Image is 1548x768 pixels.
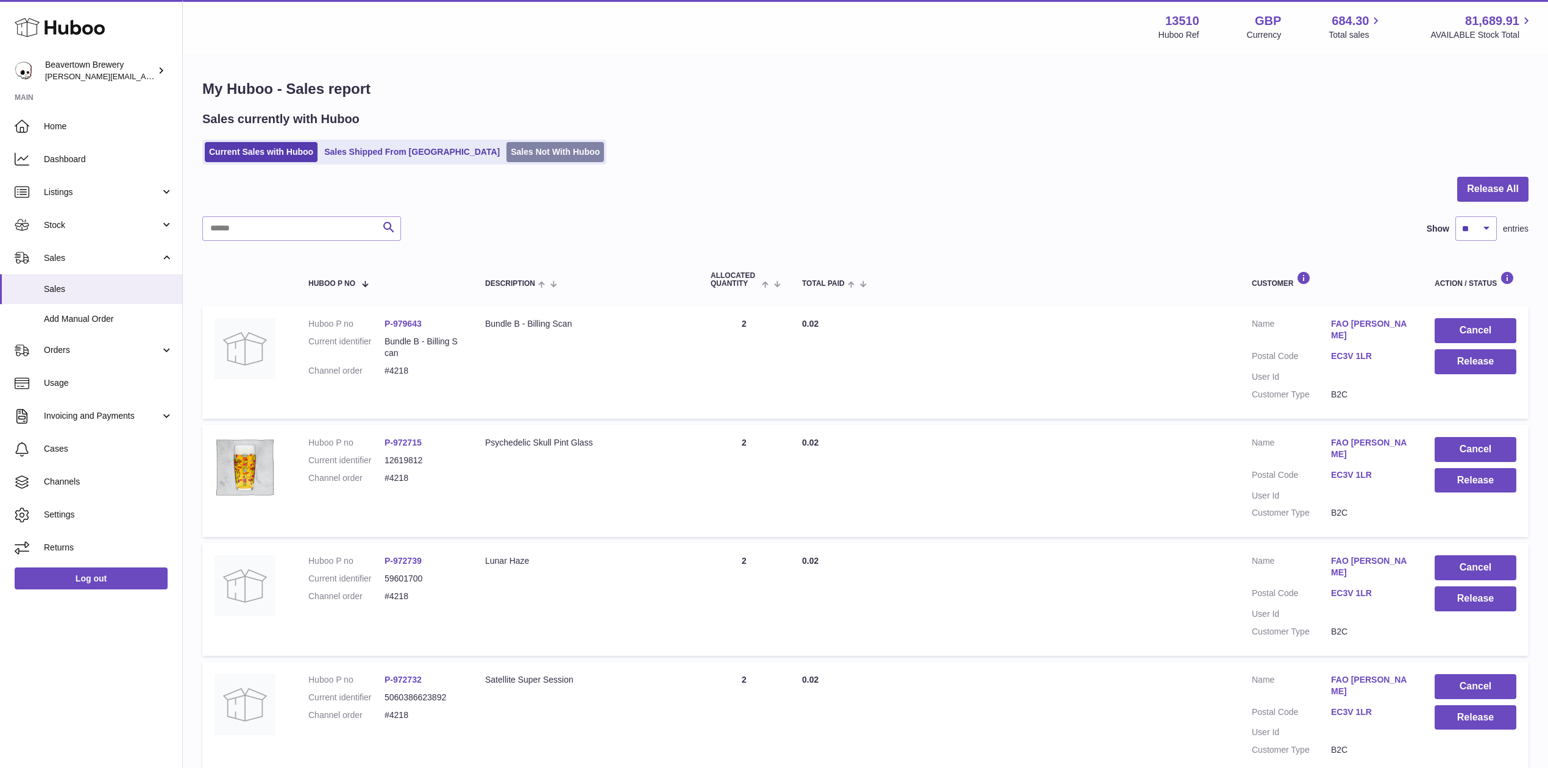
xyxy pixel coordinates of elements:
[1331,507,1410,519] dd: B2C
[1165,13,1199,29] strong: 13510
[1329,29,1383,41] span: Total sales
[1252,608,1331,620] dt: User Id
[1435,437,1516,462] button: Cancel
[308,692,385,703] dt: Current identifier
[45,59,155,82] div: Beavertown Brewery
[45,71,310,81] span: [PERSON_NAME][EMAIL_ADDRESS][PERSON_NAME][DOMAIN_NAME]
[1331,626,1410,638] dd: B2C
[1252,490,1331,502] dt: User Id
[698,306,790,418] td: 2
[385,709,461,721] dd: #4218
[1332,13,1369,29] span: 684.30
[44,252,160,264] span: Sales
[385,438,422,447] a: P-972715
[205,142,318,162] a: Current Sales with Huboo
[385,591,461,602] dd: #4218
[385,319,422,329] a: P-979643
[1252,271,1410,288] div: Customer
[1252,555,1331,581] dt: Name
[485,318,686,330] div: Bundle B - Billing Scan
[1331,318,1410,341] a: FAO [PERSON_NAME]
[1430,29,1533,41] span: AVAILABLE Stock Total
[1430,13,1533,41] a: 81,689.91 AVAILABLE Stock Total
[1331,706,1410,718] a: EC3V 1LR
[1435,271,1516,288] div: Action / Status
[1331,555,1410,578] a: FAO [PERSON_NAME]
[44,509,173,521] span: Settings
[44,121,173,132] span: Home
[44,377,173,389] span: Usage
[1457,177,1528,202] button: Release All
[308,318,385,330] dt: Huboo P no
[1331,674,1410,697] a: FAO [PERSON_NAME]
[308,709,385,721] dt: Channel order
[1331,588,1410,599] a: EC3V 1LR
[308,573,385,585] dt: Current identifier
[802,280,845,288] span: Total paid
[1252,507,1331,519] dt: Customer Type
[215,318,275,379] img: no-photo.jpg
[202,111,360,127] h2: Sales currently with Huboo
[802,675,818,684] span: 0.02
[44,476,173,488] span: Channels
[308,472,385,484] dt: Channel order
[1331,744,1410,756] dd: B2C
[1252,674,1331,700] dt: Name
[44,154,173,165] span: Dashboard
[385,365,461,377] dd: #4218
[698,543,790,655] td: 2
[1329,13,1383,41] a: 684.30 Total sales
[485,674,686,686] div: Satellite Super Session
[1331,469,1410,481] a: EC3V 1LR
[385,455,461,466] dd: 12619812
[1252,389,1331,400] dt: Customer Type
[802,556,818,566] span: 0.02
[1252,588,1331,602] dt: Postal Code
[1252,706,1331,721] dt: Postal Code
[1252,744,1331,756] dt: Customer Type
[802,438,818,447] span: 0.02
[1159,29,1199,41] div: Huboo Ref
[385,556,422,566] a: P-972739
[1255,13,1281,29] strong: GBP
[485,437,686,449] div: Psychedelic Skull Pint Glass
[308,336,385,359] dt: Current identifier
[1247,29,1282,41] div: Currency
[1435,586,1516,611] button: Release
[202,79,1528,99] h1: My Huboo - Sales report
[1252,318,1331,344] dt: Name
[1252,437,1331,463] dt: Name
[44,344,160,356] span: Orders
[308,455,385,466] dt: Current identifier
[320,142,504,162] a: Sales Shipped From [GEOGRAPHIC_DATA]
[308,674,385,686] dt: Huboo P no
[1252,626,1331,638] dt: Customer Type
[1331,389,1410,400] dd: B2C
[1435,318,1516,343] button: Cancel
[1252,350,1331,365] dt: Postal Code
[44,283,173,295] span: Sales
[1252,727,1331,738] dt: User Id
[1435,349,1516,374] button: Release
[1465,13,1519,29] span: 81,689.91
[385,336,461,359] dd: Bundle B - Billing Scan
[711,272,759,288] span: ALLOCATED Quantity
[44,443,173,455] span: Cases
[44,410,160,422] span: Invoicing and Payments
[308,365,385,377] dt: Channel order
[215,555,275,616] img: no-photo.jpg
[44,187,160,198] span: Listings
[44,542,173,553] span: Returns
[385,472,461,484] dd: #4218
[1252,371,1331,383] dt: User Id
[385,692,461,703] dd: 5060386623892
[1331,437,1410,460] a: FAO [PERSON_NAME]
[698,425,790,537] td: 2
[1427,223,1449,235] label: Show
[308,591,385,602] dt: Channel order
[1252,469,1331,484] dt: Postal Code
[308,555,385,567] dt: Huboo P no
[385,675,422,684] a: P-972732
[308,280,355,288] span: Huboo P no
[385,573,461,585] dd: 59601700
